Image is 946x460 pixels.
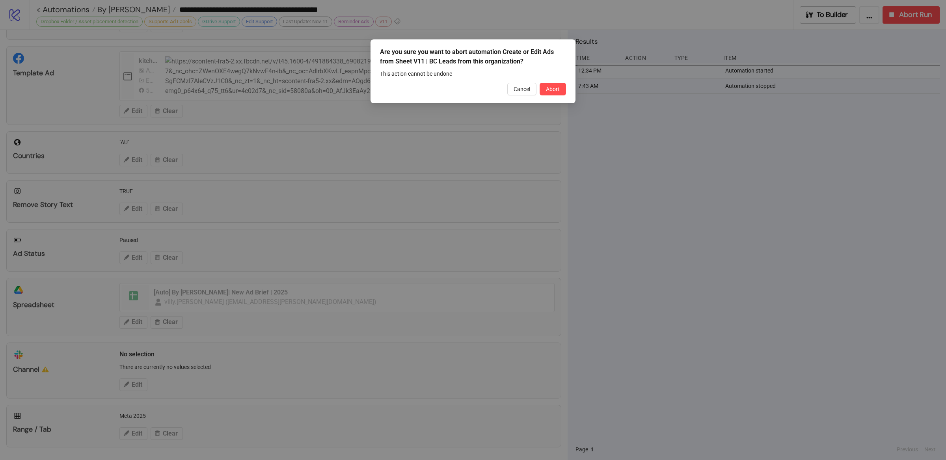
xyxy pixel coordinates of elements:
button: Cancel [507,83,536,95]
span: Abort [546,86,560,92]
span: Cancel [514,86,530,92]
div: Are you sure you want to abort automation Create or Edit Ads from Sheet V11 | BC Leads from this ... [380,47,566,66]
button: Abort [540,83,566,95]
div: This action cannot be undone [380,69,566,78]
